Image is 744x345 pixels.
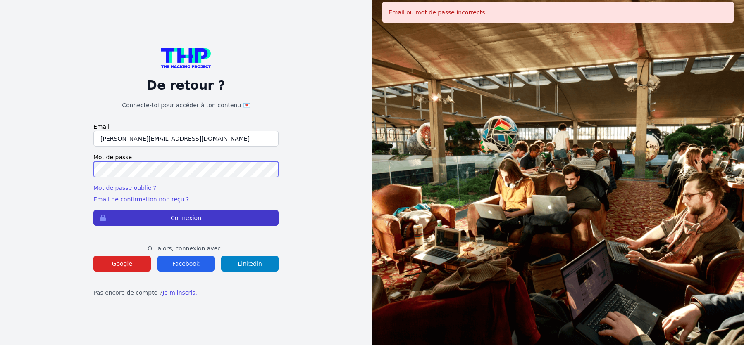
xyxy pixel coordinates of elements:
p: Pas encore de compte ? [93,288,279,297]
label: Email [93,123,279,131]
div: Email ou mot de passe incorrects. [382,2,734,23]
img: logo [161,48,211,68]
input: Email [93,131,279,147]
a: Mot de passe oublié ? [93,184,156,191]
h1: Connecte-toi pour accéder à ton contenu 💌 [93,101,279,109]
button: Connexion [93,210,279,226]
p: De retour ? [93,78,279,93]
button: Google [93,256,151,272]
a: Email de confirmation non reçu ? [93,196,189,203]
button: Facebook [157,256,215,272]
a: Je m'inscris. [162,289,197,296]
label: Mot de passe [93,153,279,161]
p: Ou alors, connexion avec.. [93,244,279,253]
button: Linkedin [221,256,279,272]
